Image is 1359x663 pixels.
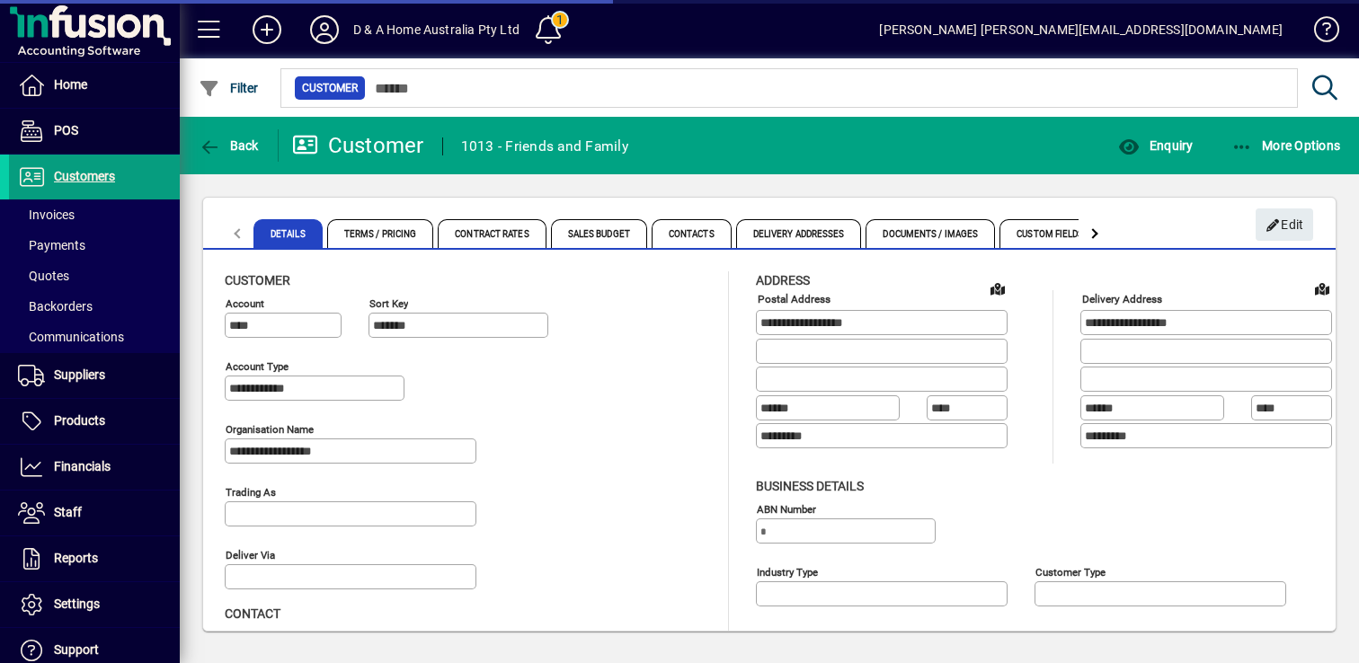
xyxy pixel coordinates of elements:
[757,565,818,578] mat-label: Industry type
[54,505,82,519] span: Staff
[9,109,180,154] a: POS
[551,219,647,248] span: Sales Budget
[18,238,85,252] span: Payments
[369,297,408,310] mat-label: Sort key
[1256,208,1313,241] button: Edit
[9,445,180,490] a: Financials
[983,274,1012,303] a: View on map
[225,606,280,621] span: Contact
[54,459,111,473] span: Financials
[1308,274,1337,303] a: View on map
[226,549,275,561] mat-label: Deliver via
[18,299,93,314] span: Backorders
[9,399,180,444] a: Products
[226,360,289,373] mat-label: Account Type
[757,628,833,641] mat-label: Customer group
[54,413,105,428] span: Products
[54,597,100,611] span: Settings
[1118,138,1193,153] span: Enquiry
[757,502,816,515] mat-label: ABN Number
[1114,129,1197,162] button: Enquiry
[1301,4,1337,62] a: Knowledge Base
[226,297,264,310] mat-label: Account
[438,219,546,248] span: Contract Rates
[18,208,75,222] span: Invoices
[9,491,180,535] a: Staff
[194,129,263,162] button: Back
[879,15,1283,44] div: [PERSON_NAME] [PERSON_NAME][EMAIL_ADDRESS][DOMAIN_NAME]
[302,79,358,97] span: Customer
[1231,138,1341,153] span: More Options
[54,169,115,183] span: Customers
[1227,129,1346,162] button: More Options
[18,269,69,283] span: Quotes
[9,353,180,398] a: Suppliers
[54,642,99,657] span: Support
[180,129,279,162] app-page-header-button: Back
[199,138,259,153] span: Back
[353,15,520,44] div: D & A Home Australia Pty Ltd
[866,219,995,248] span: Documents / Images
[1266,210,1304,240] span: Edit
[9,291,180,322] a: Backorders
[736,219,862,248] span: Delivery Addresses
[9,261,180,291] a: Quotes
[292,131,424,160] div: Customer
[9,63,180,108] a: Home
[54,367,105,382] span: Suppliers
[18,330,124,344] span: Communications
[226,486,276,499] mat-label: Trading as
[54,123,78,137] span: POS
[327,219,434,248] span: Terms / Pricing
[54,77,87,92] span: Home
[1035,565,1106,578] mat-label: Customer type
[199,81,259,95] span: Filter
[54,551,98,565] span: Reports
[9,582,180,627] a: Settings
[225,273,290,287] span: Customer
[226,423,314,436] mat-label: Organisation name
[253,219,323,248] span: Details
[9,199,180,230] a: Invoices
[9,322,180,352] a: Communications
[756,479,864,493] span: Business details
[296,13,353,46] button: Profile
[238,13,296,46] button: Add
[9,536,180,581] a: Reports
[999,219,1100,248] span: Custom Fields
[461,132,628,161] div: 1013 - Friends and Family
[756,273,810,287] span: Address
[652,219,732,248] span: Contacts
[9,230,180,261] a: Payments
[194,72,263,104] button: Filter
